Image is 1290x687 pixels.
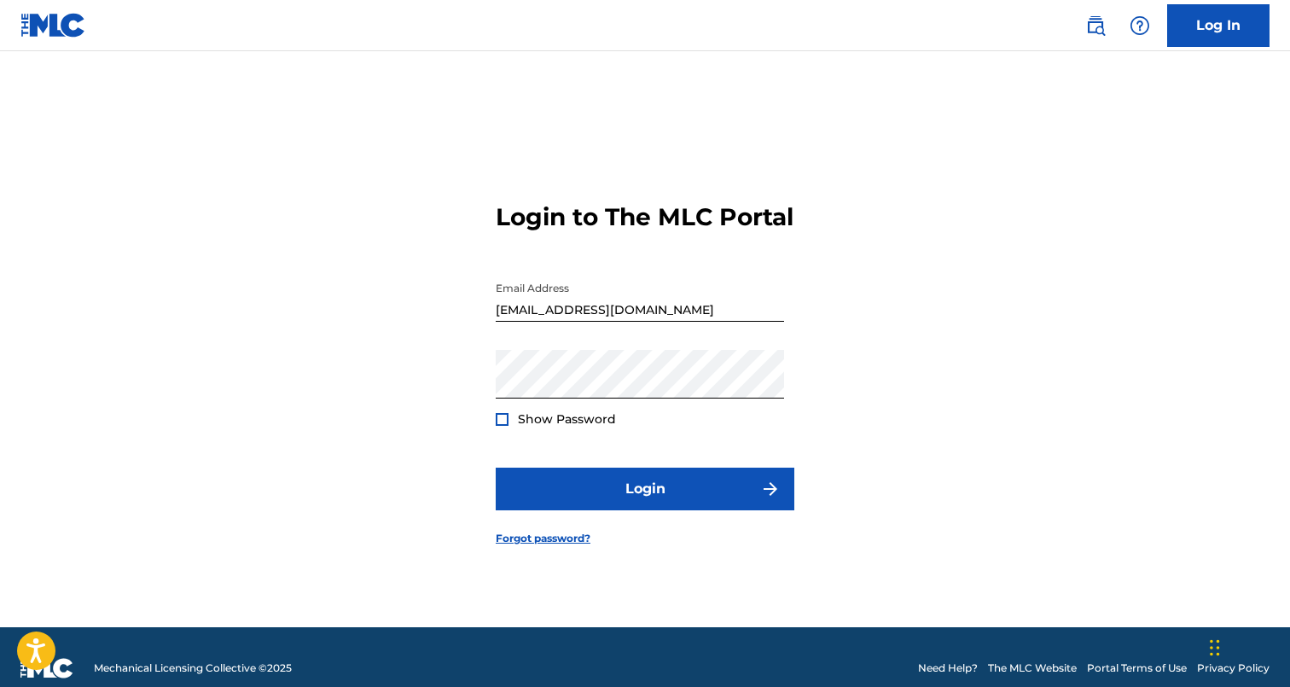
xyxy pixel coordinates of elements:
span: Mechanical Licensing Collective © 2025 [94,661,292,676]
a: Public Search [1078,9,1113,43]
button: Login [496,468,794,510]
h3: Login to The MLC Portal [496,202,793,232]
a: Log In [1167,4,1270,47]
div: Help [1123,9,1157,43]
a: Need Help? [918,661,978,676]
img: logo [20,658,73,678]
iframe: Chat Widget [1205,605,1290,687]
img: help [1130,15,1150,36]
img: f7272a7cc735f4ea7f67.svg [760,479,781,499]
a: The MLC Website [988,661,1077,676]
img: MLC Logo [20,13,86,38]
img: search [1085,15,1106,36]
a: Portal Terms of Use [1087,661,1187,676]
a: Forgot password? [496,531,590,546]
span: Show Password [518,411,616,427]
div: Drag [1210,622,1220,673]
a: Privacy Policy [1197,661,1270,676]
